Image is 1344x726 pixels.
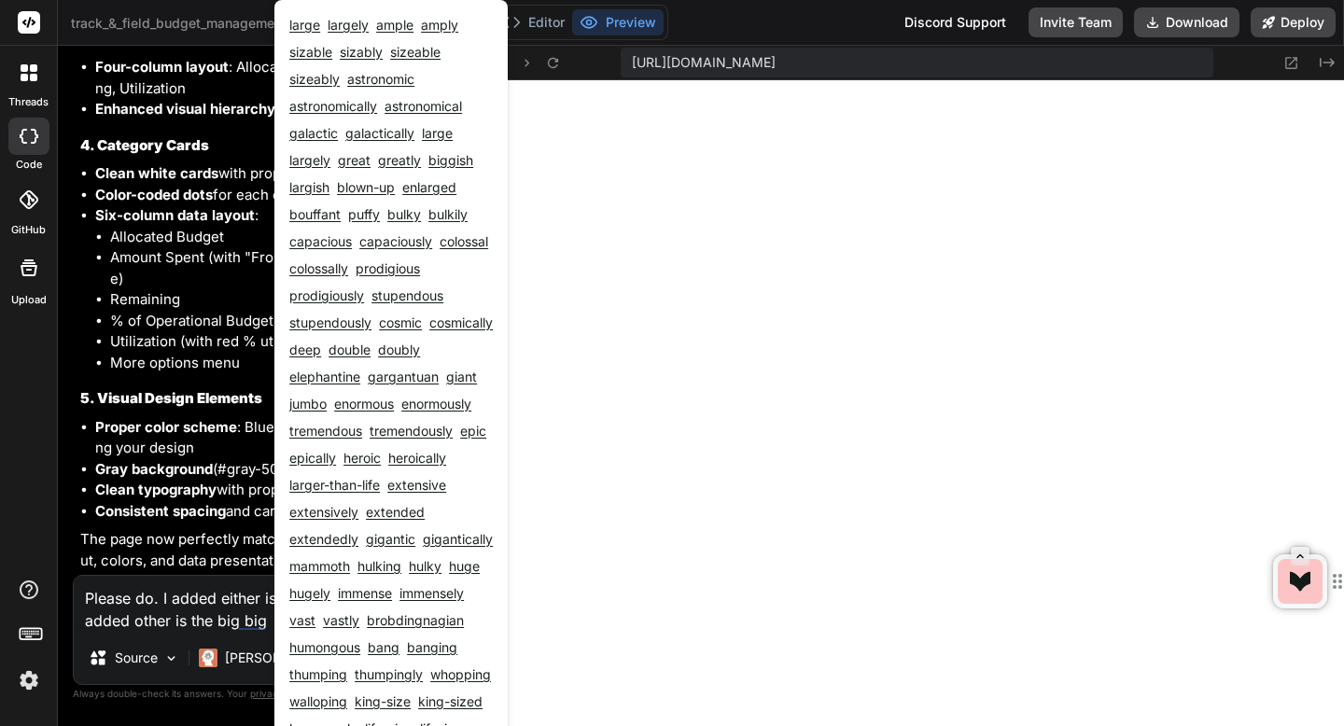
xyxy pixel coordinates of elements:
[225,649,364,667] p: [PERSON_NAME] 4 S..
[110,353,464,374] li: More options menu
[95,459,464,481] li: (#gray-50) for the main container
[95,58,229,76] strong: Four-column layout
[1029,7,1123,37] button: Invite Team
[71,14,309,33] span: track_&_field_budget_management_
[95,502,226,520] strong: Consistent spacing
[110,247,464,289] li: Amount Spent (with "From approved expenses" note)
[115,649,158,667] p: Source
[1251,7,1336,37] button: Deploy
[95,185,464,206] li: for each category
[483,80,1344,726] iframe: Preview
[95,205,464,373] li: :
[495,9,572,35] button: Editor
[95,163,464,185] li: with proper spacing
[73,685,468,703] p: Always double-check its answers. Your in Bind
[572,9,664,35] button: Preview
[1134,7,1239,37] button: Download
[110,289,464,311] li: Remaining
[95,164,218,182] strong: Clean white cards
[163,650,179,666] img: Pick Models
[95,99,464,120] li: with proper spacing
[95,480,464,501] li: with proper font weights and sizes
[95,418,237,436] strong: Proper color scheme
[407,637,457,657] div: banging
[95,57,464,99] li: : Allocated, Amount Spent, Remaining, Utilization
[289,664,347,684] div: thumping
[95,417,464,459] li: : Blues, greens, and grays matching your design
[632,53,776,72] span: [URL][DOMAIN_NAME]
[95,206,255,224] strong: Six-column data layout
[16,157,42,173] label: code
[355,664,423,684] div: thumpingly
[8,94,49,110] label: threads
[110,311,464,332] li: % of Operational Budget
[95,100,275,118] strong: Enhanced visual hierarchy
[355,691,411,711] div: king-size
[95,460,213,478] strong: Gray background
[289,637,360,657] div: humongous
[368,637,399,657] div: bang
[418,691,483,711] div: king-sized
[80,389,262,407] strong: 5. Visual Design Elements
[95,501,464,523] li: and card layouts
[430,664,491,684] div: whopping
[95,186,213,203] strong: Color-coded dots
[110,227,464,248] li: Allocated Budget
[250,688,284,699] span: privacy
[95,481,217,498] strong: Clean typography
[80,529,464,571] p: The page now perfectly matches your screenshot's layout, colors, and data presentation style!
